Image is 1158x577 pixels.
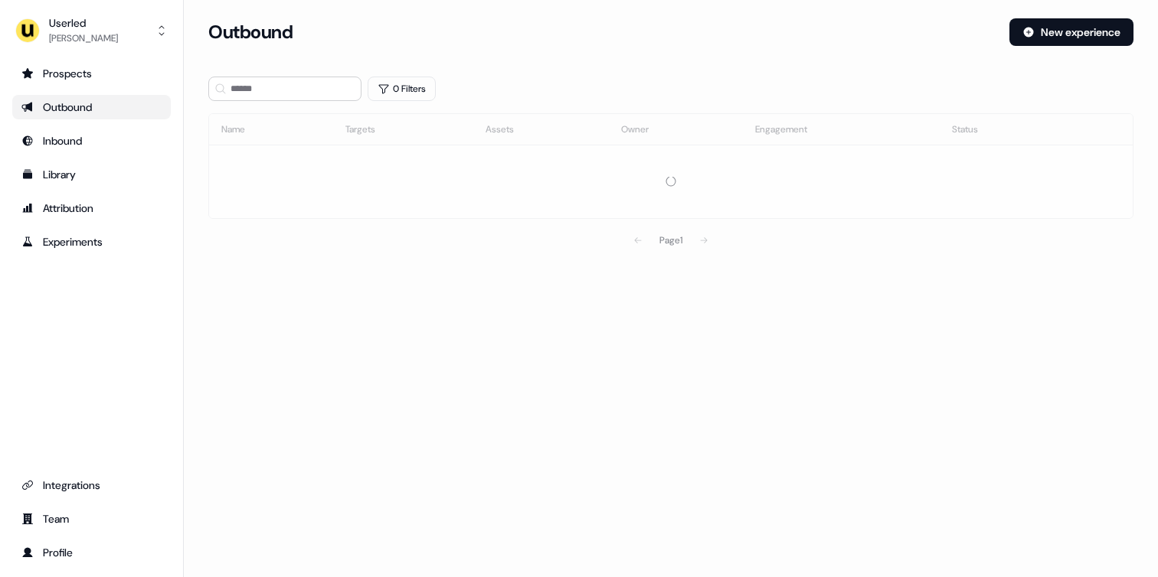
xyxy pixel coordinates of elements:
a: Go to outbound experience [12,95,171,119]
a: Go to Inbound [12,129,171,153]
div: Outbound [21,99,162,115]
a: Go to integrations [12,473,171,497]
div: Inbound [21,133,162,148]
div: Profile [21,545,162,560]
a: Go to team [12,507,171,531]
div: [PERSON_NAME] [49,31,118,46]
div: Integrations [21,478,162,493]
button: Userled[PERSON_NAME] [12,12,171,49]
a: Go to profile [12,540,171,565]
div: Experiments [21,234,162,249]
a: Go to templates [12,162,171,187]
div: Attribution [21,200,162,216]
button: 0 Filters [368,77,436,101]
a: Go to experiments [12,230,171,254]
div: Team [21,511,162,526]
button: New experience [1009,18,1133,46]
div: Prospects [21,66,162,81]
a: Go to attribution [12,196,171,220]
a: Go to prospects [12,61,171,86]
h3: Outbound [208,21,293,44]
div: Library [21,167,162,182]
div: Userled [49,15,118,31]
